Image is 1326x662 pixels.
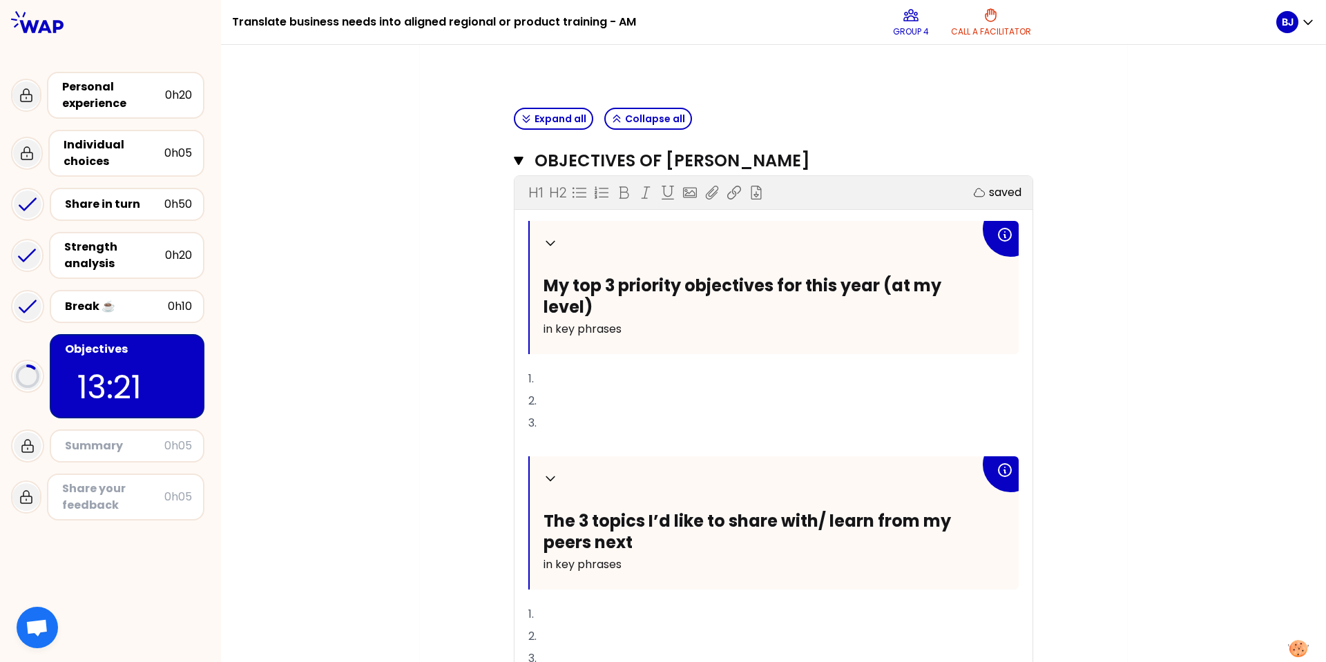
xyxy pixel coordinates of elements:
button: BJ [1276,11,1315,33]
p: H2 [549,183,566,202]
button: Call a facilitator [945,1,1037,43]
div: 0h50 [164,196,192,213]
button: Collapse all [604,108,692,130]
h3: Objectives of [PERSON_NAME] [535,150,986,172]
p: H1 [528,183,543,202]
button: Objectives of [PERSON_NAME] [514,150,1033,172]
div: Break ☕️ [65,298,168,315]
span: in key phrases [544,556,622,572]
div: Personal experience [62,79,165,112]
p: saved [989,184,1021,201]
button: Group 4 [887,1,934,43]
div: Share your feedback [62,480,164,514]
p: BJ [1282,15,1294,29]
span: 3. [528,415,537,431]
span: in key phrases [544,321,622,337]
div: Strength analysis [64,239,165,272]
div: 0h05 [164,438,192,454]
div: 0h05 [164,145,192,162]
span: The 3 topics I’d like to share with/ learn from my peers next [544,509,954,554]
div: Summary [65,438,164,454]
p: 13:21 [77,363,177,411]
div: Individual choices [64,137,164,170]
div: 0h20 [165,87,192,104]
span: 1. [528,606,534,622]
div: Objectives [65,341,192,358]
div: Share in turn [65,196,164,213]
span: My top 3 priority objectives for this year (at my level) [544,274,945,318]
p: Call a facilitator [951,26,1031,37]
span: 2. [528,628,537,644]
div: 0h10 [168,298,192,315]
button: Expand all [514,108,593,130]
div: 0h05 [164,489,192,505]
span: 2. [528,393,537,409]
span: 1. [528,371,534,387]
p: Group 4 [893,26,929,37]
div: 0h20 [165,247,192,264]
div: Open chat [17,607,58,648]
